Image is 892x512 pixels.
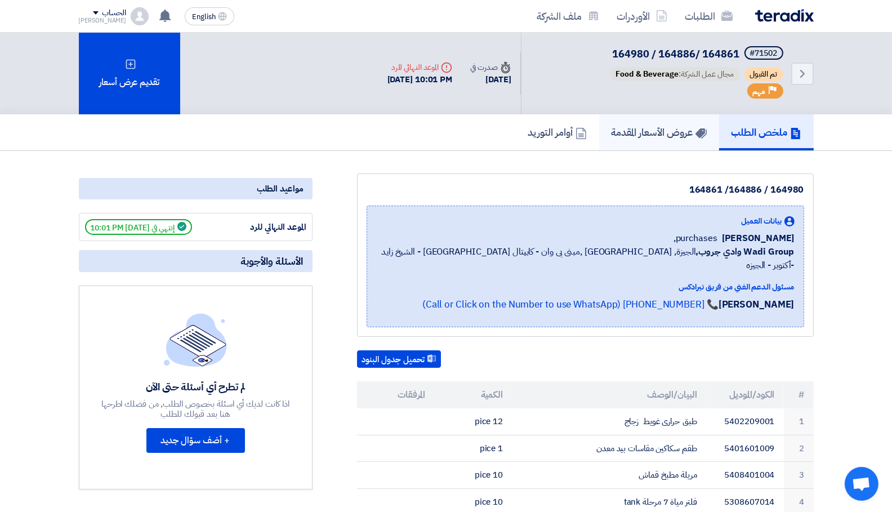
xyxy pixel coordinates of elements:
[241,255,304,268] span: الأسئلة والأجوبة
[79,178,313,199] div: مواعيد الطلب
[674,231,717,245] span: purchases,
[367,183,804,197] div: 164980 / 164886/ 164861
[676,3,742,29] a: الطلبات
[608,46,786,62] h5: 164980 / 164886/ 164861
[85,219,192,235] span: إنتهي في [DATE] 10:01 PM
[192,13,216,21] span: English
[845,467,878,501] div: دردشة مفتوحة
[732,126,801,139] h5: ملخص الطلب
[376,245,795,272] span: الجيزة, [GEOGRAPHIC_DATA] ,مبنى بى وان - كابيتال [GEOGRAPHIC_DATA] - الشيخ زايد -أكتوبر - الجيزه
[744,68,783,81] span: تم القبول
[722,231,795,245] span: [PERSON_NAME]
[516,114,599,150] a: أوامر التوريد
[608,3,676,29] a: الأوردرات
[79,17,127,24] div: [PERSON_NAME]
[755,9,814,22] img: Teradix logo
[434,435,512,462] td: 1 pice
[784,435,814,462] td: 2
[100,380,291,393] div: لم تطرح أي أسئلة حتى الآن
[784,381,814,408] th: #
[706,408,784,435] td: 5402209001
[470,73,511,86] div: [DATE]
[784,408,814,435] td: 1
[470,61,511,73] div: صدرت في
[376,281,795,293] div: مسئول الدعم الفني من فريق تيرادكس
[719,114,814,150] a: ملخص الطلب
[528,126,587,139] h5: أوامر التوريد
[706,381,784,408] th: الكود/الموديل
[357,381,435,408] th: المرفقات
[434,408,512,435] td: 12 pice
[434,381,512,408] th: الكمية
[102,8,126,18] div: الحساب
[512,408,706,435] td: طبق حرارى غويط زجاج
[753,86,766,97] span: مهم
[387,61,453,73] div: الموعد النهائي للرد
[185,7,234,25] button: English
[79,33,180,114] div: تقديم عرض أسعار
[610,68,740,81] span: مجال عمل الشركة:
[750,50,778,57] div: #71502
[706,435,784,462] td: 5401601009
[512,381,706,408] th: البيان/الوصف
[357,350,441,368] button: تحميل جدول البنود
[784,462,814,489] td: 3
[164,313,227,366] img: empty_state_list.svg
[696,245,795,259] b: Wadi Group وادي جروب,
[741,215,782,227] span: بيانات العميل
[434,462,512,489] td: 10 pice
[222,221,306,234] div: الموعد النهائي للرد
[613,46,740,61] span: 164980 / 164886/ 164861
[719,297,795,311] strong: [PERSON_NAME]
[512,462,706,489] td: مريلة مطبخ قماش
[528,3,608,29] a: ملف الشركة
[422,297,719,311] a: 📞 [PHONE_NUMBER] (Call or Click on the Number to use WhatsApp)
[616,68,679,80] span: Food & Beverage
[706,462,784,489] td: 5408401004
[599,114,719,150] a: عروض الأسعار المقدمة
[100,399,291,419] div: اذا كانت لديك أي اسئلة بخصوص الطلب, من فضلك اطرحها هنا بعد قبولك للطلب
[146,428,245,453] button: + أضف سؤال جديد
[131,7,149,25] img: profile_test.png
[387,73,453,86] div: [DATE] 10:01 PM
[612,126,707,139] h5: عروض الأسعار المقدمة
[512,435,706,462] td: طقم سكاكين مقاسات بيد معدن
